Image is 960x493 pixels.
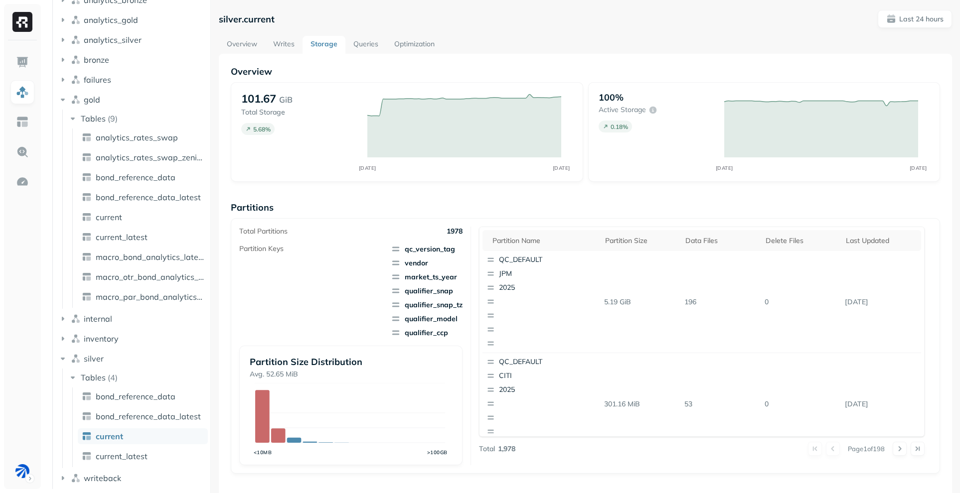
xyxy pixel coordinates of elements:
[58,311,207,327] button: internal
[71,55,81,65] img: namespace
[391,286,463,296] span: qualifier_snap
[78,149,208,165] a: analytics_rates_swap_zenith
[16,116,29,128] img: Asset Explorer
[761,395,841,413] p: 0
[82,192,92,202] img: table
[82,132,92,142] img: table
[265,36,303,54] a: Writes
[84,15,138,25] span: analytics_gold
[82,172,92,182] img: table
[219,13,275,25] p: silver.current
[58,351,207,367] button: silver
[716,165,733,171] tspan: [DATE]
[78,189,208,205] a: bond_reference_data_latest
[910,165,927,171] tspan: [DATE]
[231,202,940,213] p: Partitions
[391,314,463,324] span: qualifier_model
[239,244,284,253] p: Partition Keys
[82,152,92,162] img: table
[680,293,761,311] p: 196
[611,123,628,130] p: 0.18 %
[82,232,92,242] img: table
[766,235,836,246] div: Delete Files
[447,227,463,236] p: 1978
[498,444,515,454] p: 1,978
[82,431,92,441] img: table
[84,95,100,105] span: gold
[84,473,121,483] span: writeback
[16,86,29,99] img: Assets
[82,272,92,282] img: table
[600,293,680,311] p: 5.19 GiB
[78,129,208,145] a: analytics_rates_swap
[96,132,178,142] span: analytics_rates_swap
[96,431,123,441] span: current
[761,293,841,311] p: 0
[846,235,916,246] div: Last updated
[219,36,265,54] a: Overview
[499,283,596,293] p: 2025
[386,36,443,54] a: Optimization
[84,35,142,45] span: analytics_silver
[82,252,92,262] img: table
[96,172,175,182] span: bond_reference_data
[108,114,118,123] p: ( 9 )
[254,449,272,456] tspan: <10MB
[71,354,81,364] img: namespace
[427,449,448,456] tspan: >100GB
[499,371,596,381] p: CITI
[96,411,201,421] span: bond_reference_data_latest
[685,235,756,246] div: Data Files
[82,391,92,401] img: table
[78,269,208,285] a: macro_otr_bond_analytics_latest
[58,470,207,486] button: writeback
[84,314,112,324] span: internal
[279,94,293,106] p: GiB
[96,192,201,202] span: bond_reference_data_latest
[78,249,208,265] a: macro_bond_analytics_latest
[345,36,386,54] a: Queries
[599,92,624,103] p: 100%
[391,244,463,254] span: qc_version_tag
[82,411,92,421] img: table
[15,464,29,478] img: BAM
[58,72,207,88] button: failures
[878,10,952,28] button: Last 24 hours
[58,52,207,68] button: bronze
[96,232,148,242] span: current_latest
[499,269,596,279] p: JPM
[96,212,122,222] span: current
[391,300,463,310] span: qualifier_snap_tz
[16,56,29,69] img: Dashboard
[680,395,761,413] p: 53
[58,331,207,347] button: inventory
[78,408,208,424] a: bond_reference_data_latest
[78,169,208,185] a: bond_reference_data
[482,251,600,353] button: QC_DEFAULTJPM2025
[81,114,106,123] span: Tables
[239,227,288,236] p: Total Partitions
[78,448,208,464] a: current_latest
[841,395,921,413] p: Oct 14, 2025
[71,75,81,85] img: namespace
[479,444,495,454] p: Total
[358,165,376,171] tspan: [DATE]
[241,92,276,106] p: 101.67
[12,12,32,32] img: Ryft
[600,395,680,413] p: 301.16 MiB
[241,108,357,117] p: Total Storage
[499,385,596,395] p: 2025
[605,235,675,246] div: Partition size
[391,272,463,282] span: market_ts_year
[68,111,207,126] button: Tables(9)
[96,252,204,262] span: macro_bond_analytics_latest
[68,370,207,385] button: Tables(4)
[84,75,111,85] span: failures
[231,66,940,77] p: Overview
[16,175,29,188] img: Optimization
[492,235,595,246] div: Partition name
[84,55,109,65] span: bronze
[82,292,92,302] img: table
[58,32,207,48] button: analytics_silver
[899,14,944,24] p: Last 24 hours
